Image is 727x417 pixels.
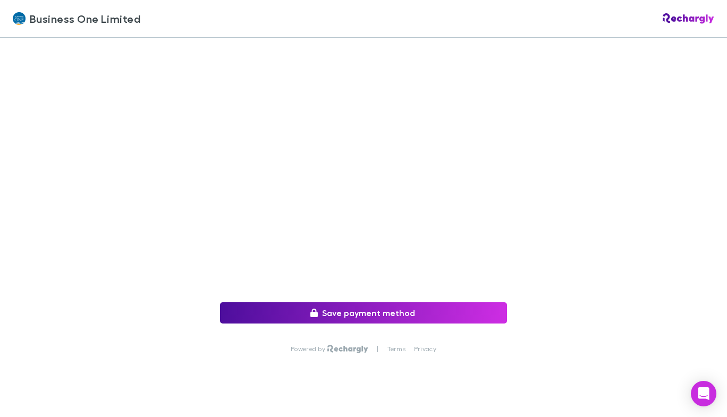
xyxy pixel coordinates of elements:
[663,13,714,24] img: Rechargly Logo
[30,11,140,27] span: Business One Limited
[691,381,716,406] div: Open Intercom Messenger
[327,345,368,353] img: Rechargly Logo
[414,345,436,353] a: Privacy
[387,345,405,353] a: Terms
[220,302,507,324] button: Save payment method
[291,345,327,353] p: Powered by
[13,12,26,25] img: Business One Limited's Logo
[377,345,378,353] p: |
